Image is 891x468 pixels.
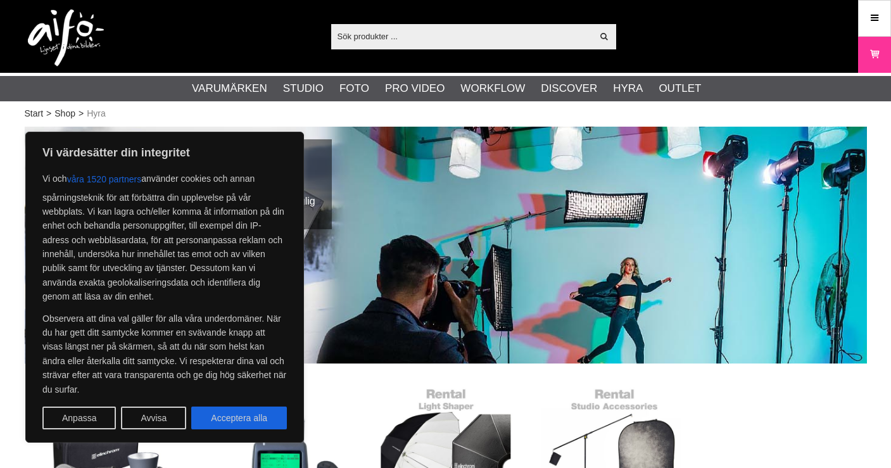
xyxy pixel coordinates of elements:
[79,107,84,120] span: >
[28,9,104,66] img: logo.png
[385,80,445,97] a: Pro Video
[25,127,867,364] img: Hyr studioblixt
[25,132,304,443] div: Vi värdesätter din integritet
[46,107,51,120] span: >
[191,407,287,429] button: Acceptera alla
[87,107,106,120] span: Hyra
[339,80,369,97] a: Foto
[42,407,116,429] button: Anpassa
[42,145,287,160] p: Vi värdesätter din integritet
[67,168,142,191] button: våra 1520 partners
[283,80,324,97] a: Studio
[192,80,267,97] a: Varumärken
[541,80,597,97] a: Discover
[460,80,525,97] a: Workflow
[331,27,593,46] input: Sök produkter ...
[659,80,701,97] a: Outlet
[121,407,186,429] button: Avvisa
[42,168,287,304] p: Vi och använder cookies och annan spårningsteknik för att förbättra din upplevelse på vår webbpla...
[613,80,643,97] a: Hyra
[42,312,287,396] p: Observera att dina val gäller för alla våra underdomäner. När du har gett ditt samtycke kommer en...
[54,107,75,120] a: Shop
[25,107,44,120] a: Start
